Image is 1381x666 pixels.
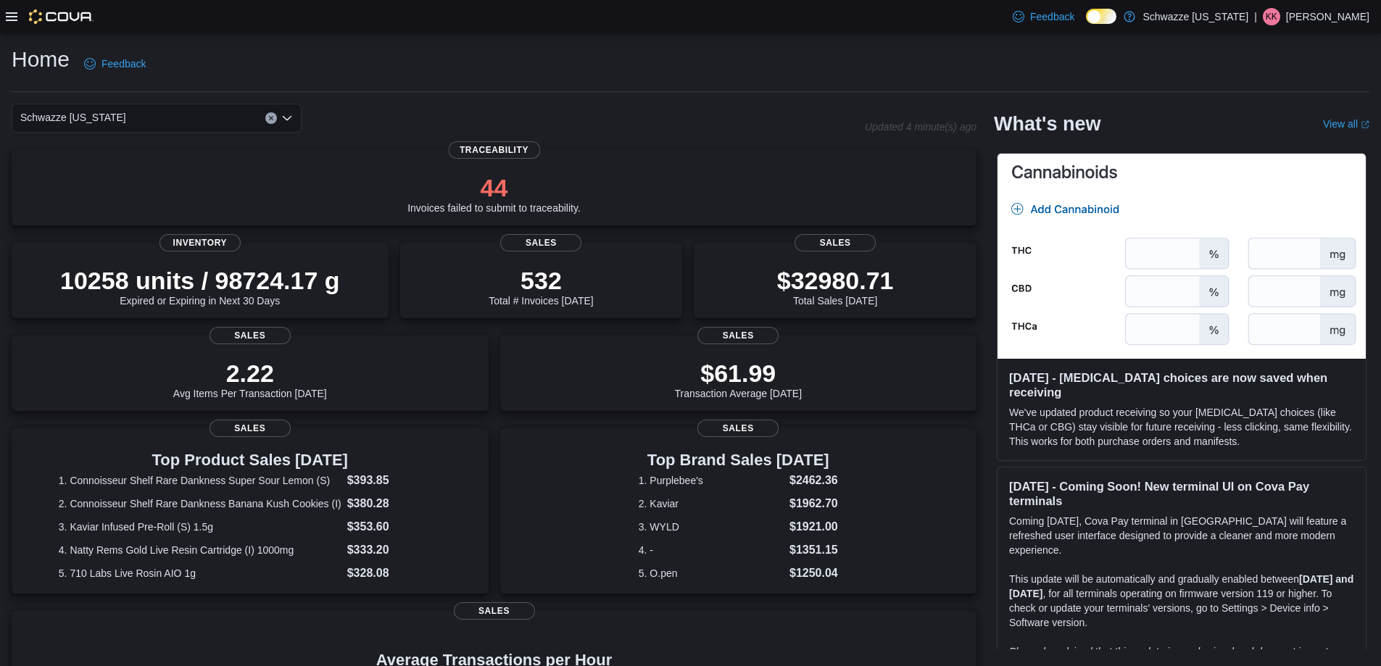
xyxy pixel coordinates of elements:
dt: 4. Natty Rems Gold Live Resin Cartridge (I) 1000mg [59,543,341,557]
span: Feedback [1030,9,1074,24]
span: Sales [210,420,291,437]
span: Traceability [448,141,540,159]
h1: Home [12,45,70,74]
dt: 2. Kaviar [639,496,784,511]
h2: What's new [994,112,1100,136]
dd: $393.85 [347,472,441,489]
p: [PERSON_NAME] [1286,8,1369,25]
dt: 3. Kaviar Infused Pre-Roll (S) 1.5g [59,520,341,534]
div: Total Sales [DATE] [777,266,894,307]
p: This update will be automatically and gradually enabled between , for all terminals operating on ... [1009,572,1354,630]
a: Feedback [1007,2,1080,31]
span: Sales [454,602,535,620]
a: View allExternal link [1323,118,1369,130]
img: Cova [29,9,94,24]
svg: External link [1361,120,1369,129]
h3: [DATE] - Coming Soon! New terminal UI on Cova Pay terminals [1009,479,1354,508]
dd: $333.20 [347,541,441,559]
p: Coming [DATE], Cova Pay terminal in [GEOGRAPHIC_DATA] will feature a refreshed user interface des... [1009,514,1354,557]
span: Schwazze [US_STATE] [20,109,126,126]
dt: 5. O.pen [639,566,784,580]
span: Inventory [159,234,241,251]
p: Updated 4 minute(s) ago [865,121,976,133]
dt: 5. 710 Labs Live Rosin AIO 1g [59,566,341,580]
div: Kyle Krueger [1263,8,1280,25]
span: Sales [795,234,876,251]
a: Feedback [78,49,152,78]
dt: 1. Purplebee's [639,473,784,488]
dd: $1250.04 [789,565,838,582]
p: Schwazze [US_STATE] [1142,8,1248,25]
span: Dark Mode [1086,24,1087,25]
button: Open list of options [281,112,293,124]
span: Sales [210,327,291,344]
dd: $353.60 [347,518,441,536]
span: Sales [697,420,779,437]
div: Transaction Average [DATE] [674,359,802,399]
dd: $2462.36 [789,472,838,489]
h3: Top Brand Sales [DATE] [639,451,838,469]
h3: [DATE] - [MEDICAL_DATA] choices are now saved when receiving [1009,370,1354,399]
span: Sales [500,234,581,251]
dt: 3. WYLD [639,520,784,534]
dt: 2. Connoisseur Shelf Rare Dankness Banana Kush Cookies (I) [59,496,341,511]
dt: 4. - [639,543,784,557]
dd: $380.28 [347,495,441,512]
dd: $1351.15 [789,541,838,559]
div: Expired or Expiring in Next 30 Days [60,266,340,307]
dd: $1921.00 [789,518,838,536]
input: Dark Mode [1086,9,1116,24]
dd: $328.08 [347,565,441,582]
p: 532 [489,266,593,295]
p: $61.99 [674,359,802,388]
p: $32980.71 [777,266,894,295]
h3: Top Product Sales [DATE] [59,451,441,469]
p: 44 [407,173,581,202]
dd: $1962.70 [789,495,838,512]
span: Feedback [101,57,146,71]
p: | [1254,8,1257,25]
div: Avg Items Per Transaction [DATE] [173,359,327,399]
dt: 1. Connoisseur Shelf Rare Dankness Super Sour Lemon (S) [59,473,341,488]
p: 2.22 [173,359,327,388]
div: Invoices failed to submit to traceability. [407,173,581,214]
p: We've updated product receiving so your [MEDICAL_DATA] choices (like THCa or CBG) stay visible fo... [1009,405,1354,449]
span: KK [1266,8,1277,25]
p: 10258 units / 98724.17 g [60,266,340,295]
button: Clear input [265,112,277,124]
span: Sales [697,327,779,344]
div: Total # Invoices [DATE] [489,266,593,307]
